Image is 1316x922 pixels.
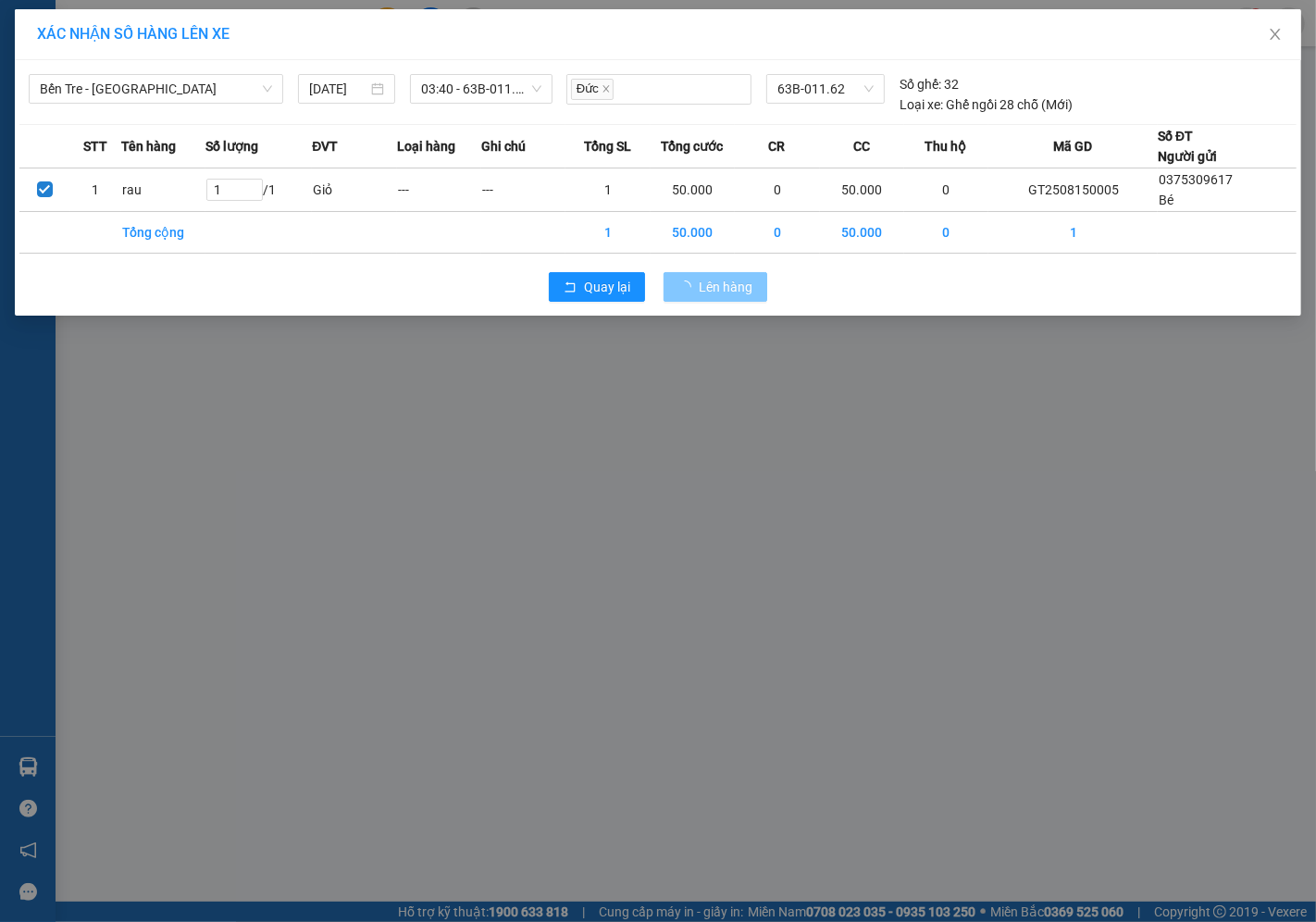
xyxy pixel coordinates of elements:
span: STT [83,136,107,156]
span: ĐVT [312,136,338,156]
span: close [602,84,611,93]
span: Tên hàng [121,136,176,156]
div: 32 [900,74,959,94]
span: 0375309617 [1159,172,1233,187]
span: Lên hàng [699,277,752,297]
span: Loại xe: [900,94,943,115]
span: Tổng cước [661,136,723,156]
span: CR [768,136,785,156]
div: Số ĐT Người gửi [1158,126,1217,167]
td: Giỏ [312,168,396,212]
span: 03:40 - 63B-011.62 [421,75,541,103]
td: 1 [70,168,121,212]
td: rau [121,168,205,212]
td: 1 [988,212,1158,254]
td: 50.000 [820,168,904,212]
span: Thu hộ [925,136,967,156]
td: 50.000 [651,212,735,254]
span: Mã GD [1053,136,1092,156]
span: Loại hàng [397,136,455,156]
span: close [1268,27,1283,42]
td: Tổng cộng [121,212,205,254]
span: CC [853,136,870,156]
td: --- [397,168,481,212]
span: Đức [571,79,614,100]
span: Tổng SL [584,136,631,156]
span: XÁC NHẬN SỐ HÀNG LÊN XE [37,25,230,43]
button: rollbackQuay lại [549,272,645,302]
span: Ghi chú [481,136,526,156]
span: 63B-011.62 [777,75,874,103]
td: 50.000 [820,212,904,254]
td: 0 [735,168,819,212]
td: 1 [565,212,650,254]
span: Bến Tre - Sài Gòn [40,75,272,103]
span: Số ghế: [900,74,941,94]
button: Close [1249,9,1301,61]
input: 16/08/2025 [309,79,367,99]
span: Bé [1159,193,1173,207]
td: 0 [904,168,988,212]
td: 0 [735,212,819,254]
td: 0 [904,212,988,254]
td: 50.000 [651,168,735,212]
td: 1 [565,168,650,212]
button: Lên hàng [664,272,767,302]
span: rollback [564,280,577,295]
td: / 1 [205,168,312,212]
span: Số lượng [205,136,258,156]
span: Quay lại [584,277,630,297]
span: loading [678,280,699,293]
td: GT2508150005 [988,168,1158,212]
div: Ghế ngồi 28 chỗ (Mới) [900,94,1073,115]
td: --- [481,168,565,212]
